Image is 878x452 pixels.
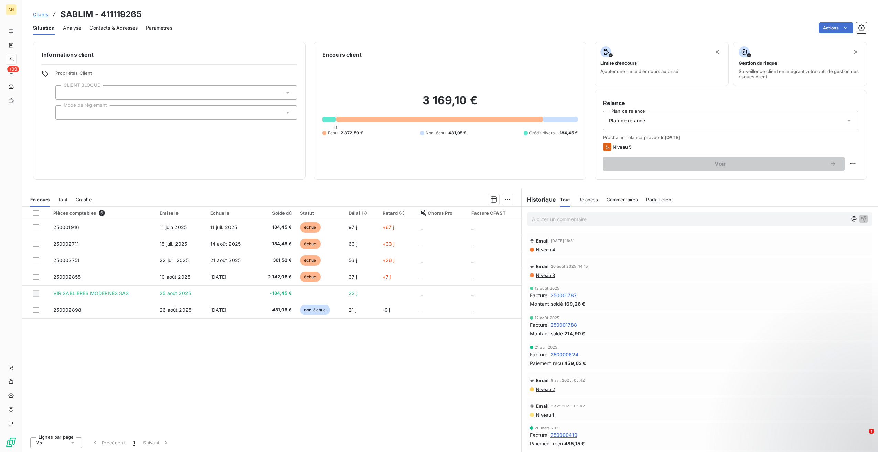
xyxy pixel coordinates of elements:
h3: SABLIM - 411119265 [61,8,142,21]
input: Ajouter une valeur [61,109,67,116]
span: _ [421,224,423,230]
span: [DATE] 16:31 [551,239,575,243]
span: -9 j [383,307,390,313]
span: 12 août 2025 [535,286,559,290]
span: 97 j [349,224,357,230]
span: Facture : [530,321,549,329]
span: 250000624 [550,351,578,358]
span: 26 mars 2025 [535,426,561,430]
span: 1 [869,429,874,434]
span: 250001788 [550,321,577,329]
span: 10 août 2025 [160,274,190,280]
h6: Historique [522,195,556,204]
span: Contacts & Adresses [89,24,138,31]
span: _ [471,307,473,313]
span: _ [421,241,423,247]
span: Facture : [530,351,549,358]
span: [DATE] [665,134,680,140]
span: 22 juil. 2025 [160,257,189,263]
span: _ [421,290,423,296]
span: 11 juil. 2025 [210,224,237,230]
span: échue [300,255,321,266]
span: Voir [611,161,829,166]
span: 2 872,50 € [341,130,363,136]
span: Facture : [530,292,549,299]
div: Échue le [210,210,251,216]
span: 6 [99,210,105,216]
span: Montant soldé [530,330,563,337]
span: Niveau 1 [535,412,554,418]
span: _ [471,274,473,280]
span: Montant soldé [530,300,563,308]
span: _ [471,290,473,296]
button: Voir [603,157,845,171]
span: 56 j [349,257,357,263]
span: 14 août 2025 [210,241,241,247]
span: Situation [33,24,55,31]
span: Facture : [530,431,549,439]
span: 26 août 2025 [160,307,191,313]
span: 21 avr. 2025 [535,345,557,349]
h2: 3 169,10 € [322,94,578,114]
span: +7 j [383,274,391,280]
h6: Relance [603,99,858,107]
span: Portail client [646,197,673,202]
span: 1 [133,439,135,446]
span: Relances [578,197,598,202]
span: +99 [7,66,19,72]
span: 63 j [349,241,357,247]
span: 250002898 [53,307,81,313]
span: Graphe [76,197,92,202]
span: 485,15 € [564,440,585,447]
span: 361,52 € [259,257,291,264]
span: 459,63 € [564,359,586,367]
span: VIR SABLIERES MODERNES SAS [53,290,129,296]
span: 250002711 [53,241,79,247]
span: Surveiller ce client en intégrant votre outil de gestion des risques client. [739,68,861,79]
span: 26 août 2025, 14:15 [551,264,588,268]
span: 37 j [349,274,357,280]
h6: Informations client [42,51,297,59]
input: Ajouter une valeur [61,89,67,96]
span: 15 juil. 2025 [160,241,187,247]
span: -184,45 € [259,290,291,297]
span: Tout [58,197,67,202]
span: Gestion du risque [739,60,777,66]
div: Statut [300,210,340,216]
span: 0 [334,125,337,130]
span: 11 juin 2025 [160,224,187,230]
div: Solde dû [259,210,291,216]
span: 214,90 € [564,330,585,337]
span: 25 [36,439,42,446]
span: Tout [560,197,570,202]
span: 21 août 2025 [210,257,241,263]
img: Logo LeanPay [6,437,17,448]
span: Niveau 4 [535,247,555,252]
span: Niveau 3 [535,272,555,278]
span: Commentaires [607,197,638,202]
span: Limite d’encours [600,60,637,66]
span: 2 142,08 € [259,273,291,280]
span: Prochaine relance prévue le [603,134,858,140]
span: 250001916 [53,224,79,230]
span: 2 avr. 2025, 05:42 [551,404,585,408]
span: 169,26 € [564,300,585,308]
span: Paiement reçu [530,440,563,447]
span: Analyse [63,24,81,31]
button: 1 [129,435,139,450]
span: Email [536,403,549,409]
span: 250002751 [53,257,79,263]
span: Email [536,238,549,244]
span: Propriétés Client [55,70,297,80]
span: échue [300,222,321,233]
div: Émise le [160,210,202,216]
span: _ [421,257,423,263]
span: Email [536,263,549,269]
span: -184,45 € [558,130,578,136]
div: Retard [383,210,413,216]
div: Pièces comptables [53,210,152,216]
span: +26 j [383,257,395,263]
span: [DATE] [210,307,226,313]
span: [DATE] [210,274,226,280]
button: Actions [819,22,853,33]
